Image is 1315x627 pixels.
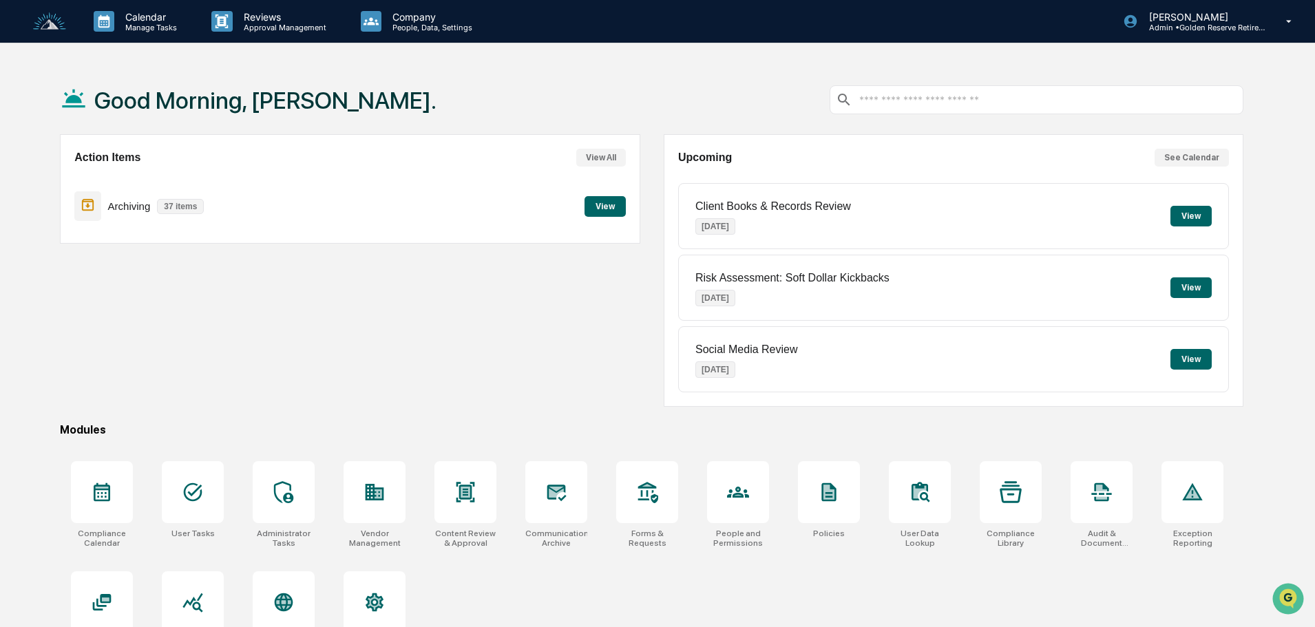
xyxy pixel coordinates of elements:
[381,23,479,32] p: People, Data, Settings
[157,199,204,214] p: 37 items
[813,529,845,538] div: Policies
[94,168,176,193] a: 🗄️Attestations
[114,11,184,23] p: Calendar
[695,272,890,284] p: Risk Assessment: Soft Dollar Kickbacks
[94,87,436,114] h1: Good Morning, [PERSON_NAME].
[1271,582,1308,619] iframe: Open customer support
[889,529,951,548] div: User Data Lookup
[585,199,626,212] a: View
[695,361,735,378] p: [DATE]
[1138,11,1266,23] p: [PERSON_NAME]
[14,105,39,130] img: 1746055101610-c473b297-6a78-478c-a979-82029cc54cd1
[71,529,133,548] div: Compliance Calendar
[616,529,678,548] div: Forms & Requests
[233,23,333,32] p: Approval Management
[707,529,769,548] div: People and Permissions
[8,194,92,219] a: 🔎Data Lookup
[980,529,1042,548] div: Compliance Library
[47,119,174,130] div: We're available if you need us!
[1138,23,1266,32] p: Admin • Golden Reserve Retirement
[695,343,798,356] p: Social Media Review
[233,11,333,23] p: Reviews
[137,233,167,244] span: Pylon
[60,423,1243,436] div: Modules
[14,175,25,186] div: 🖐️
[108,200,151,212] p: Archiving
[695,290,735,306] p: [DATE]
[1170,277,1212,298] button: View
[28,200,87,213] span: Data Lookup
[434,529,496,548] div: Content Review & Approval
[695,218,735,235] p: [DATE]
[33,12,66,31] img: logo
[1170,206,1212,226] button: View
[171,529,215,538] div: User Tasks
[381,11,479,23] p: Company
[344,529,406,548] div: Vendor Management
[100,175,111,186] div: 🗄️
[678,151,732,164] h2: Upcoming
[14,29,251,51] p: How can we help?
[114,173,171,187] span: Attestations
[114,23,184,32] p: Manage Tasks
[97,233,167,244] a: Powered byPylon
[1155,149,1229,167] button: See Calendar
[585,196,626,217] button: View
[8,168,94,193] a: 🖐️Preclearance
[1071,529,1133,548] div: Audit & Document Logs
[576,149,626,167] button: View All
[28,173,89,187] span: Preclearance
[47,105,226,119] div: Start new chat
[695,200,851,213] p: Client Books & Records Review
[1161,529,1223,548] div: Exception Reporting
[234,109,251,126] button: Start new chat
[525,529,587,548] div: Communications Archive
[74,151,140,164] h2: Action Items
[14,201,25,212] div: 🔎
[1170,349,1212,370] button: View
[253,529,315,548] div: Administrator Tasks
